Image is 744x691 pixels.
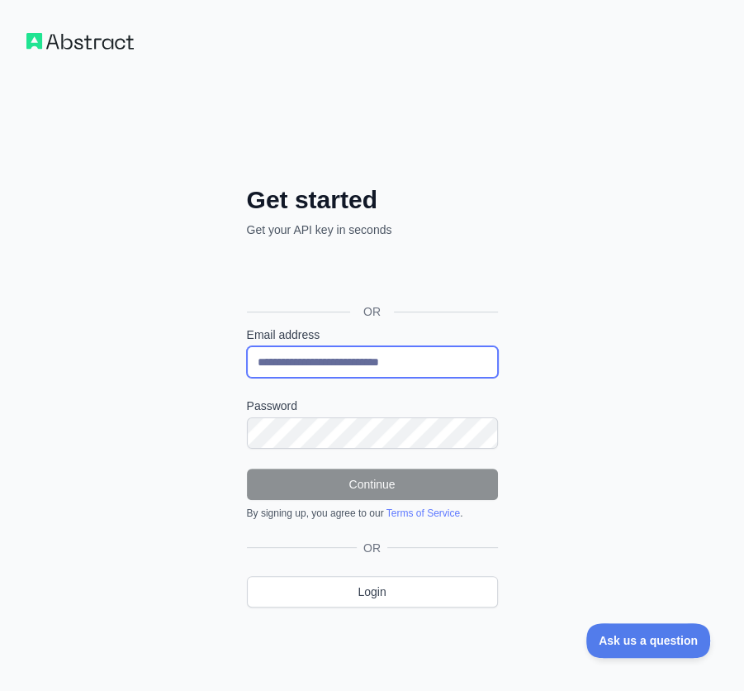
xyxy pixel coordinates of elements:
h2: Get started [247,185,498,215]
iframe: Przycisk Zaloguj się przez Google [239,256,503,293]
span: OR [357,540,387,556]
p: Get your API key in seconds [247,222,498,238]
a: Terms of Service [386,508,460,519]
div: By signing up, you agree to our . [247,507,498,520]
label: Email address [247,326,498,343]
iframe: Toggle Customer Support [586,623,711,658]
label: Password [247,398,498,414]
a: Login [247,576,498,608]
img: Workflow [26,33,134,50]
button: Continue [247,469,498,500]
span: OR [350,303,394,320]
